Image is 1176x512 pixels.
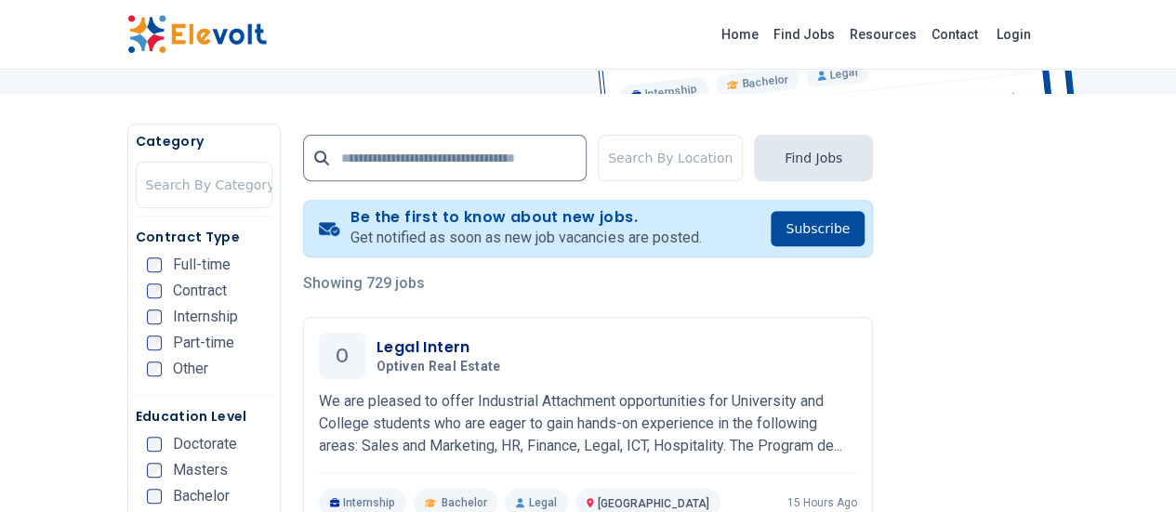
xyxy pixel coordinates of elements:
[985,16,1042,53] a: Login
[842,20,924,49] a: Resources
[771,211,865,246] button: Subscribe
[147,437,162,452] input: Doctorate
[336,333,349,379] p: O
[598,497,709,510] span: [GEOGRAPHIC_DATA]
[766,20,842,49] a: Find Jobs
[173,309,238,324] span: Internship
[136,407,272,426] h5: Education Level
[127,15,267,54] img: Elevolt
[173,489,230,504] span: Bachelor
[350,208,701,227] h4: Be the first to know about new jobs.
[147,283,162,298] input: Contract
[173,361,208,376] span: Other
[173,283,227,298] span: Contract
[147,489,162,504] input: Bachelor
[377,359,501,375] span: Optiven Real Estate
[754,135,873,181] button: Find Jobs
[173,437,237,452] span: Doctorate
[147,463,162,478] input: Masters
[787,495,857,510] p: 15 hours ago
[147,309,162,324] input: Internship
[173,463,228,478] span: Masters
[714,20,766,49] a: Home
[319,390,857,457] p: We are pleased to offer Industrial Attachment opportunities for University and College students w...
[924,20,985,49] a: Contact
[147,335,162,350] input: Part-time
[173,335,234,350] span: Part-time
[377,336,509,359] h3: Legal Intern
[136,228,272,246] h5: Contract Type
[136,132,272,151] h5: Category
[303,272,873,295] p: Showing 729 jobs
[173,257,231,272] span: Full-time
[350,227,701,249] p: Get notified as soon as new job vacancies are posted.
[147,361,162,376] input: Other
[147,257,162,272] input: Full-time
[441,495,486,510] span: Bachelor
